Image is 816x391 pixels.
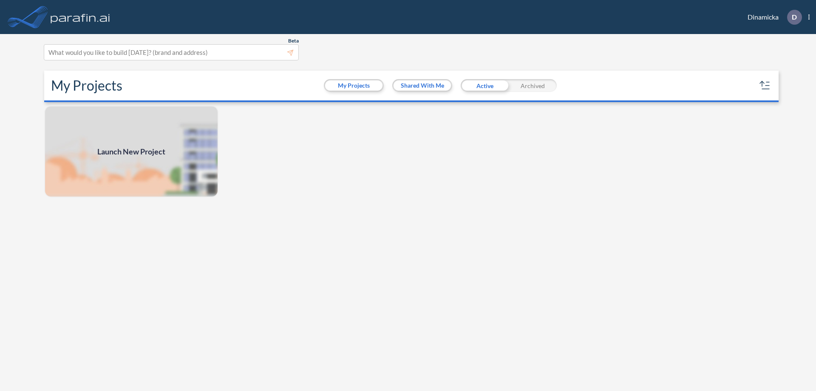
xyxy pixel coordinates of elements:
[44,106,218,197] a: Launch New Project
[288,37,299,44] span: Beta
[394,80,451,91] button: Shared With Me
[44,106,218,197] img: add
[325,80,382,91] button: My Projects
[509,79,557,92] div: Archived
[51,77,122,94] h2: My Projects
[758,79,772,92] button: sort
[792,13,797,21] p: D
[97,146,165,157] span: Launch New Project
[461,79,509,92] div: Active
[49,9,112,26] img: logo
[735,10,810,25] div: Dinamicka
